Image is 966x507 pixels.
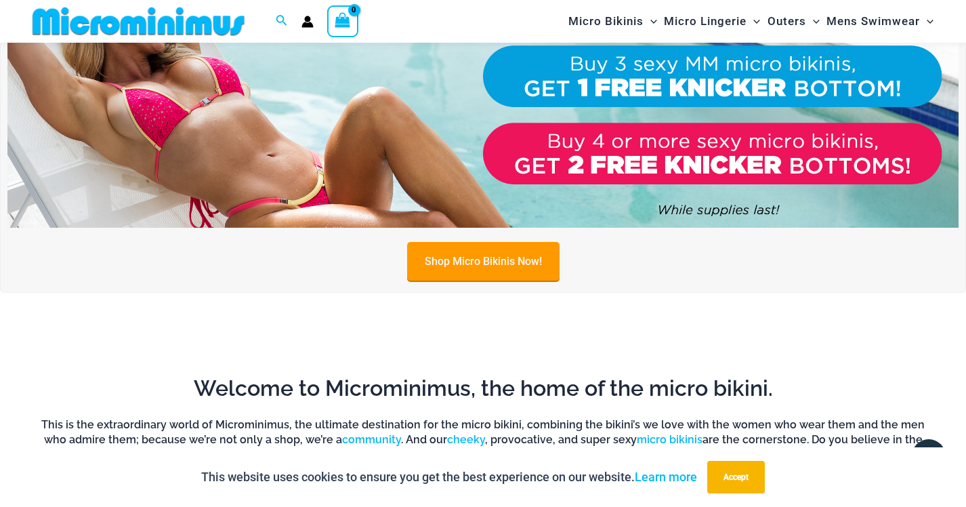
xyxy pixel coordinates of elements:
button: Accept [707,461,765,493]
h2: Welcome to Microminimus, the home of the micro bikini. [37,374,929,403]
span: Menu Toggle [920,4,933,39]
a: cheeky [447,433,485,446]
span: Micro Lingerie [664,4,747,39]
span: Menu Toggle [747,4,760,39]
a: Micro LingerieMenu ToggleMenu Toggle [660,4,763,39]
span: Menu Toggle [644,4,657,39]
span: Mens Swimwear [826,4,920,39]
h6: This is the extraordinary world of Microminimus, the ultimate destination for the micro bikini, c... [37,418,929,463]
a: Search icon link [276,13,288,30]
span: Micro Bikinis [568,4,644,39]
a: Micro BikinisMenu ToggleMenu Toggle [565,4,660,39]
a: Mens SwimwearMenu ToggleMenu Toggle [823,4,937,39]
nav: Site Navigation [563,2,939,41]
span: Outers [768,4,806,39]
img: MM SHOP LOGO FLAT [27,6,250,37]
a: micro bikinis [637,433,702,446]
a: View Shopping Cart, empty [327,5,358,37]
a: OutersMenu ToggleMenu Toggle [764,4,823,39]
a: Shop Micro Bikinis Now! [407,242,560,281]
a: community [342,433,401,446]
span: Menu Toggle [806,4,820,39]
p: This website uses cookies to ensure you get the best experience on our website. [201,467,697,487]
a: Account icon link [301,16,314,28]
a: Learn more [635,470,697,484]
